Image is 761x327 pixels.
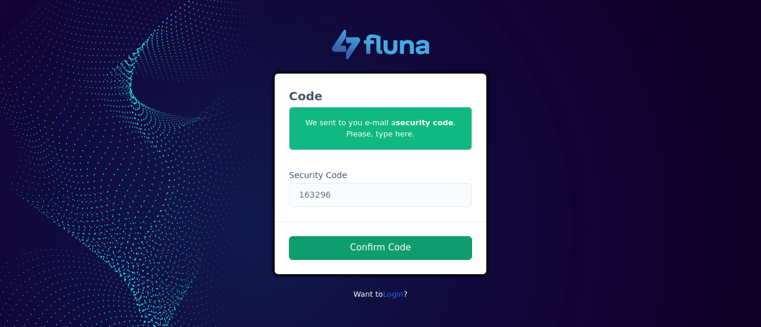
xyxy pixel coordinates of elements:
h3: Code [289,88,472,104]
a: Login [383,290,404,299]
label: Security Code [289,169,347,182]
b: security code [396,118,454,127]
input: 000000 [289,183,472,207]
button: Confirm Code [289,236,472,260]
span: We sent to you e-mail a . Please, type here. [289,107,472,150]
p: Want to ? [275,288,486,300]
